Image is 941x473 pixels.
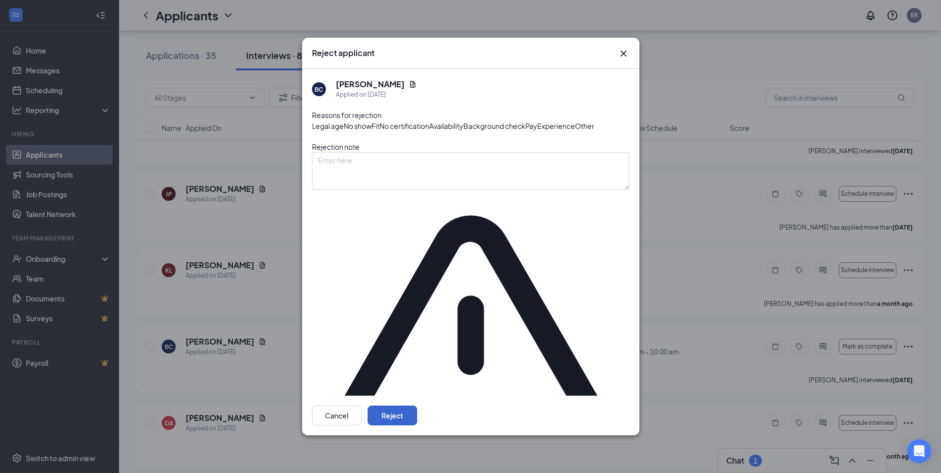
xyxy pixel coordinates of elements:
[372,120,379,131] span: Fit
[618,48,629,59] svg: Cross
[409,80,417,88] svg: Document
[312,111,381,119] span: Reasons for rejection
[379,120,429,131] span: No certification
[344,120,372,131] span: No show
[618,48,629,59] button: Close
[312,406,362,425] button: Cancel
[336,79,405,90] h5: [PERSON_NAME]
[314,85,323,94] div: BC
[575,120,594,131] span: Other
[312,120,344,131] span: Legal age
[429,120,463,131] span: Availability
[368,406,417,425] button: Reject
[336,90,417,100] div: Applied on [DATE]
[463,120,525,131] span: Background check
[312,142,360,151] span: Rejection note
[525,120,537,131] span: Pay
[537,120,575,131] span: Experience
[907,439,931,463] div: Open Intercom Messenger
[312,48,375,59] h3: Reject applicant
